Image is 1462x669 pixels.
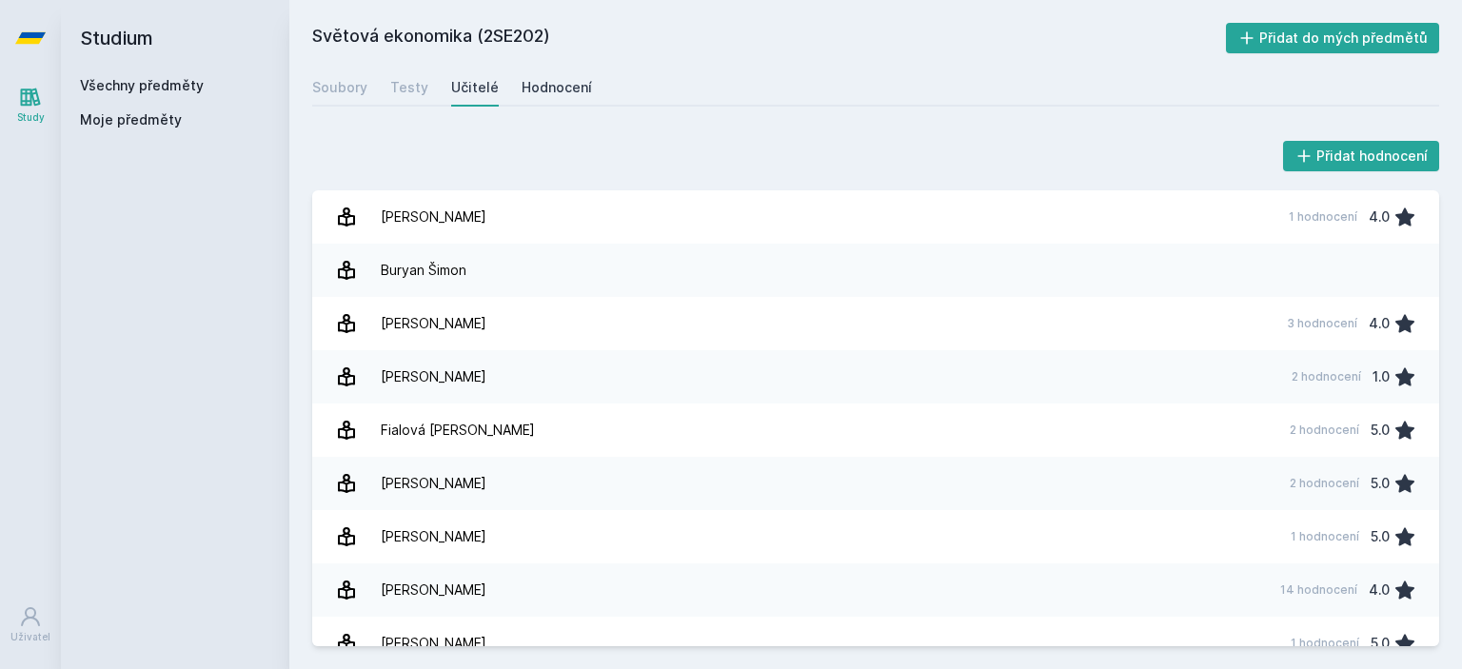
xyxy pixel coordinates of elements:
[1289,209,1357,225] div: 1 hodnocení
[17,110,45,125] div: Study
[1280,582,1357,598] div: 14 hodnocení
[4,596,57,654] a: Uživatel
[1290,476,1359,491] div: 2 hodnocení
[312,69,367,107] a: Soubory
[1283,141,1440,171] button: Přidat hodnocení
[1226,23,1440,53] button: Přidat do mých předmětů
[312,297,1439,350] a: [PERSON_NAME] 3 hodnocení 4.0
[312,244,1439,297] a: Buryan Šimon
[1371,411,1390,449] div: 5.0
[381,411,535,449] div: Fialová [PERSON_NAME]
[1371,464,1390,502] div: 5.0
[1371,518,1390,556] div: 5.0
[381,464,486,502] div: [PERSON_NAME]
[1373,358,1390,396] div: 1.0
[10,630,50,644] div: Uživatel
[312,457,1439,510] a: [PERSON_NAME] 2 hodnocení 5.0
[381,198,486,236] div: [PERSON_NAME]
[381,358,486,396] div: [PERSON_NAME]
[1291,529,1359,544] div: 1 hodnocení
[312,350,1439,403] a: [PERSON_NAME] 2 hodnocení 1.0
[390,69,428,107] a: Testy
[312,190,1439,244] a: [PERSON_NAME] 1 hodnocení 4.0
[1291,636,1359,651] div: 1 hodnocení
[1290,423,1359,438] div: 2 hodnocení
[312,510,1439,563] a: [PERSON_NAME] 1 hodnocení 5.0
[522,78,592,97] div: Hodnocení
[381,251,466,289] div: Buryan Šimon
[381,518,486,556] div: [PERSON_NAME]
[312,563,1439,617] a: [PERSON_NAME] 14 hodnocení 4.0
[522,69,592,107] a: Hodnocení
[1292,369,1361,384] div: 2 hodnocení
[1287,316,1357,331] div: 3 hodnocení
[1369,305,1390,343] div: 4.0
[312,403,1439,457] a: Fialová [PERSON_NAME] 2 hodnocení 5.0
[1371,624,1390,662] div: 5.0
[390,78,428,97] div: Testy
[451,69,499,107] a: Učitelé
[1369,198,1390,236] div: 4.0
[381,571,486,609] div: [PERSON_NAME]
[381,305,486,343] div: [PERSON_NAME]
[80,77,204,93] a: Všechny předměty
[80,110,182,129] span: Moje předměty
[1369,571,1390,609] div: 4.0
[4,76,57,134] a: Study
[312,78,367,97] div: Soubory
[381,624,486,662] div: [PERSON_NAME]
[312,23,1226,53] h2: Světová ekonomika (2SE202)
[451,78,499,97] div: Učitelé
